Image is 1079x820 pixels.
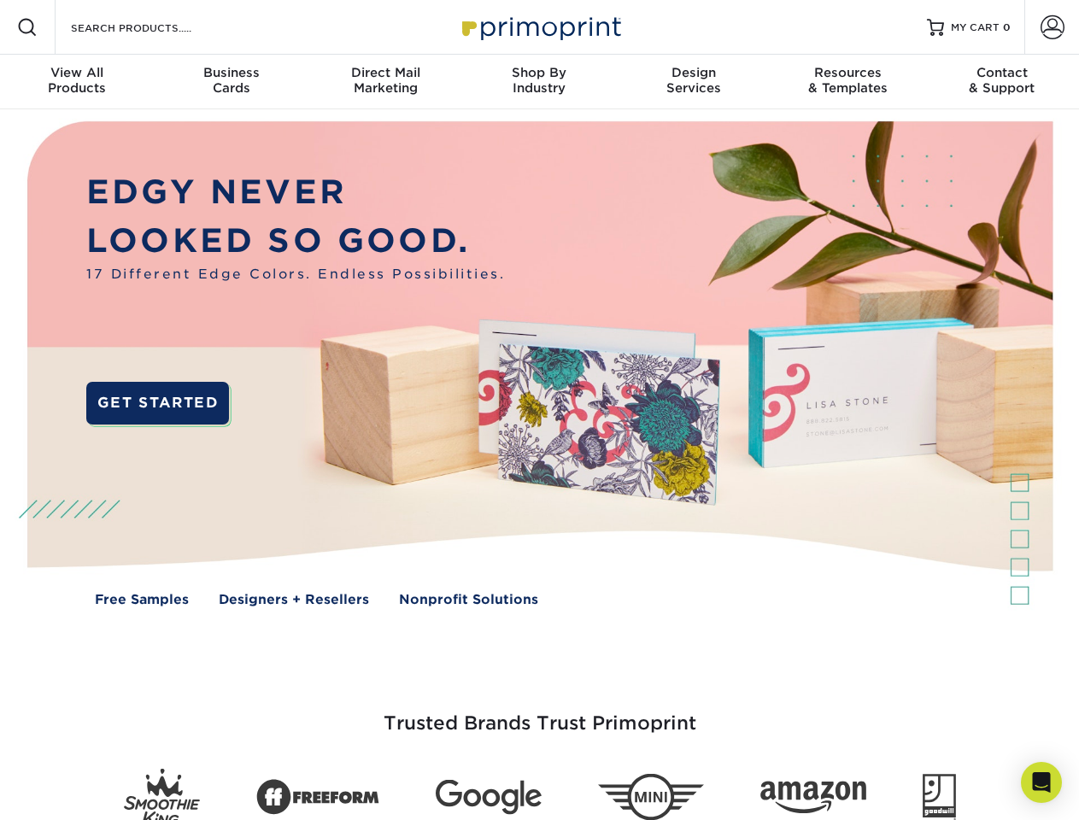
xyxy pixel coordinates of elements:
span: Business [154,65,308,80]
a: Nonprofit Solutions [399,590,538,610]
img: Primoprint [454,9,625,45]
div: Industry [462,65,616,96]
a: Free Samples [95,590,189,610]
input: SEARCH PRODUCTS..... [69,17,236,38]
span: MY CART [951,20,1000,35]
p: EDGY NEVER [86,168,505,217]
span: Design [617,65,771,80]
img: Google [436,780,542,815]
a: Contact& Support [925,55,1079,109]
img: Amazon [760,782,866,814]
a: Designers + Resellers [219,590,369,610]
div: & Support [925,65,1079,96]
div: Marketing [308,65,462,96]
span: 0 [1003,21,1011,33]
span: 17 Different Edge Colors. Endless Possibilities. [86,265,505,284]
div: Open Intercom Messenger [1021,762,1062,803]
a: Resources& Templates [771,55,924,109]
a: Direct MailMarketing [308,55,462,109]
span: Resources [771,65,924,80]
span: Contact [925,65,1079,80]
span: Direct Mail [308,65,462,80]
div: Cards [154,65,308,96]
a: BusinessCards [154,55,308,109]
h3: Trusted Brands Trust Primoprint [40,671,1040,755]
div: & Templates [771,65,924,96]
a: Shop ByIndustry [462,55,616,109]
a: DesignServices [617,55,771,109]
a: GET STARTED [86,382,229,425]
p: LOOKED SO GOOD. [86,217,505,266]
span: Shop By [462,65,616,80]
img: Goodwill [923,774,956,820]
div: Services [617,65,771,96]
